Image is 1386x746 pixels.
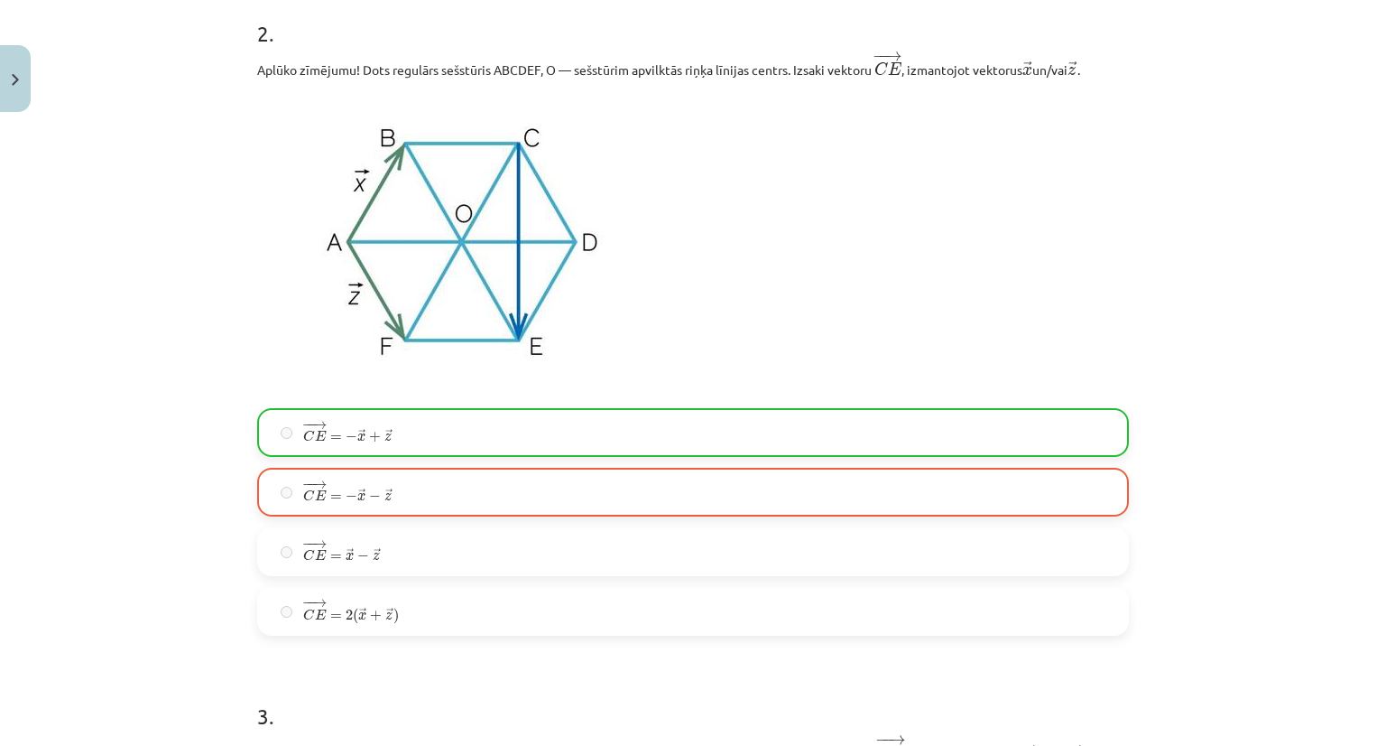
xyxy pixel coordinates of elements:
span: → [386,608,393,619]
span: C [303,430,315,442]
span: = [330,495,342,500]
span: → [312,600,327,608]
span: z [373,553,380,561]
span: → [884,51,902,61]
span: − [346,491,357,502]
span: ) [393,608,399,624]
span: → [358,489,365,499]
span: → [1068,61,1077,74]
span: = [330,555,342,560]
span: z [384,434,392,442]
span: x [1022,67,1032,76]
span: − [882,734,885,744]
span: E [315,610,326,620]
span: → [358,429,365,440]
span: C [303,549,315,561]
span: → [312,421,327,429]
p: Aplūko zīmējumu! Dots regulārs sešstūris ABCDEF, O — sešstūrim apvilktās riņķa līnijas centrs. Iz... [257,51,1129,80]
span: C [874,62,888,76]
span: − [302,600,314,608]
span: − [357,551,369,562]
span: → [312,480,327,489]
span: = [330,614,342,620]
span: + [369,432,381,443]
span: → [359,608,366,619]
span: z [384,493,392,501]
span: → [346,548,354,559]
span: → [385,489,393,499]
span: − [302,540,314,548]
span: − [307,540,309,548]
span: − [307,480,309,489]
span: E [888,62,901,75]
span: − [873,51,886,61]
span: x [346,553,354,561]
span: − [346,432,357,443]
span: → [888,734,906,744]
span: → [312,540,327,548]
span: x [357,493,365,501]
span: E [315,431,326,442]
span: ( [353,608,358,624]
span: → [1023,61,1032,74]
span: C [303,490,315,501]
span: − [307,421,309,429]
span: z [385,612,393,620]
span: − [878,51,880,61]
img: icon-close-lesson-0947bae3869378f0d4975bcd49f059093ad1ed9edebbc8119c70593378902aed.svg [12,74,19,86]
span: z [1067,67,1076,76]
span: − [302,421,314,429]
span: E [315,550,326,561]
span: C [303,609,315,620]
span: E [315,490,326,501]
span: − [369,491,381,502]
span: x [357,434,365,442]
span: → [385,429,393,440]
span: − [302,480,314,489]
span: x [358,612,366,620]
span: − [875,734,889,744]
h1: 3 . [257,672,1129,728]
span: → [374,548,381,559]
span: 2 [346,610,353,620]
span: = [330,435,342,441]
span: + [370,611,382,621]
span: − [307,600,309,608]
